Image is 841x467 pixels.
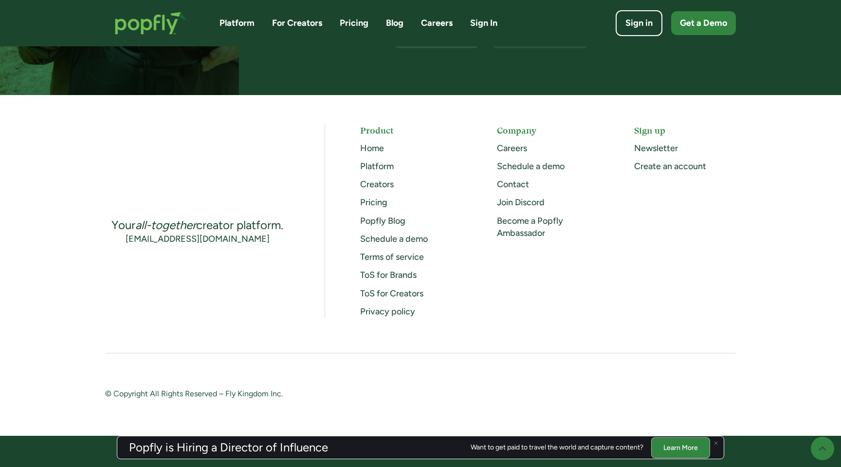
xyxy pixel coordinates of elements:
a: Contact [497,179,529,190]
a: Blog [386,17,403,29]
h5: Product [360,124,462,136]
a: Sign in [616,10,662,36]
div: Want to get paid to travel the world and capture content? [471,444,643,451]
a: Popfly Blog [360,215,405,226]
em: all-together [135,218,196,232]
a: Become a Popfly Ambassador [497,215,563,238]
a: Schedule a demo [497,161,565,172]
div: Get a Demo [680,17,727,29]
a: Terms of service [360,252,424,262]
a: Platform [360,161,394,172]
a: Pricing [360,197,387,208]
h5: Sign up [634,124,736,136]
a: ToS for Brands [360,270,417,280]
a: Pricing [340,17,368,29]
a: Privacy policy [360,306,415,317]
a: Platform [219,17,255,29]
a: Careers [421,17,453,29]
a: Create an account [634,161,706,172]
a: Join Discord [497,197,545,208]
a: Get a Demo [671,11,736,35]
a: Schedule a demo [360,233,428,244]
a: [EMAIL_ADDRESS][DOMAIN_NAME] [126,233,270,245]
div: Sign in [625,17,653,29]
a: Careers [497,143,527,154]
a: ToS for Creators [360,288,423,299]
a: Sign In [470,17,497,29]
a: Learn More [651,437,710,458]
h3: Popfly is Hiring a Director of Influence [129,442,328,453]
div: © Copyright All Rights Reserved – Fly Kingdom Inc. [105,389,403,401]
a: Creators [360,179,394,190]
h5: Company [497,124,599,136]
a: Home [360,143,384,154]
a: For Creators [272,17,322,29]
a: home [105,2,196,44]
div: Your creator platform. [111,217,283,233]
a: Newsletter [634,143,678,154]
